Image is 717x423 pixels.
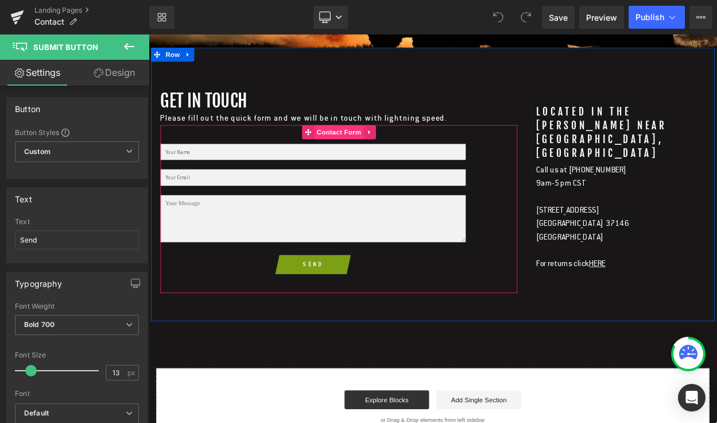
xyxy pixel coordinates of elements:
div: Text [15,188,32,204]
p: Call us at [PHONE_NUMBER] 9am-5 pm CST [474,157,680,190]
b: Custom [24,147,51,157]
a: Landing Pages [34,6,149,15]
span: Publish [635,13,664,22]
a: Expand / Collapse [41,16,56,33]
button: Send [161,270,241,293]
p: [GEOGRAPHIC_DATA] [474,240,680,256]
span: Preview [586,11,617,24]
span: px [127,369,137,376]
p: [STREET_ADDRESS] [474,207,680,224]
div: Font [15,390,139,398]
b: Bold 700 [24,320,55,329]
div: Font Size [15,351,139,359]
a: HERE [538,274,559,286]
a: Expand / Collapse [262,111,277,128]
h2: located in the [PERSON_NAME] near [GEOGRAPHIC_DATA], [GEOGRAPHIC_DATA] [474,86,680,154]
div: Typography [15,272,62,289]
div: Open Intercom Messenger [678,384,706,412]
iframe: To enrich screen reader interactions, please activate Accessibility in Grammarly extension settings [149,34,717,423]
p: For returns click [474,272,680,289]
div: Button [15,98,40,114]
button: Publish [629,6,685,29]
p: [GEOGRAPHIC_DATA] 37146 [474,223,680,240]
button: Undo [487,6,510,29]
div: Font Weight [15,302,139,310]
span: Contact [34,17,64,26]
span: Save [549,11,568,24]
i: Default [24,409,49,418]
span: Submit Button [33,43,98,52]
div: Button Styles [15,128,139,137]
span: Row [18,16,41,33]
a: Preview [579,6,624,29]
div: Text [15,218,139,226]
button: More [689,6,712,29]
a: New Library [149,6,175,29]
a: Design [77,60,152,86]
span: Contact Form [203,111,263,128]
button: Redo [514,6,537,29]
